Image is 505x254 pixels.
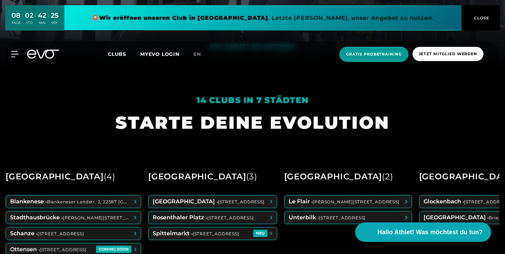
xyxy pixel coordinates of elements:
[346,51,402,57] span: Gratis Probetraining
[193,51,201,57] span: en
[11,20,21,25] div: TAGE
[377,228,483,237] span: Hallo Athlet! Was möchtest du tun?
[11,10,21,20] div: 08
[148,169,257,185] div: [GEOGRAPHIC_DATA]
[472,15,489,21] span: CLOSE
[51,20,58,25] div: SEK
[35,11,36,29] div: :
[355,222,491,242] button: Hallo Athlet! Was möchtest du tun?
[22,11,23,29] div: :
[197,95,308,105] em: 14 Clubs in 7 Städten
[140,51,179,57] a: MYEVO LOGIN
[108,51,140,57] a: Clubs
[38,20,46,25] div: MIN
[104,171,115,181] span: ( 4 )
[462,5,500,31] button: CLOSE
[25,20,33,25] div: STD
[48,11,49,29] div: :
[38,10,46,20] div: 42
[193,50,209,58] a: en
[25,10,33,20] div: 02
[246,171,257,181] span: ( 3 )
[51,10,58,20] div: 25
[115,111,390,134] h1: STARTE DEINE EVOLUTION
[6,169,115,185] div: [GEOGRAPHIC_DATA]
[419,51,477,57] span: Jetzt Mitglied werden
[337,47,410,62] a: Gratis Probetraining
[382,171,393,181] span: ( 2 )
[284,169,393,185] div: [GEOGRAPHIC_DATA]
[410,47,486,62] a: Jetzt Mitglied werden
[108,51,126,57] span: Clubs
